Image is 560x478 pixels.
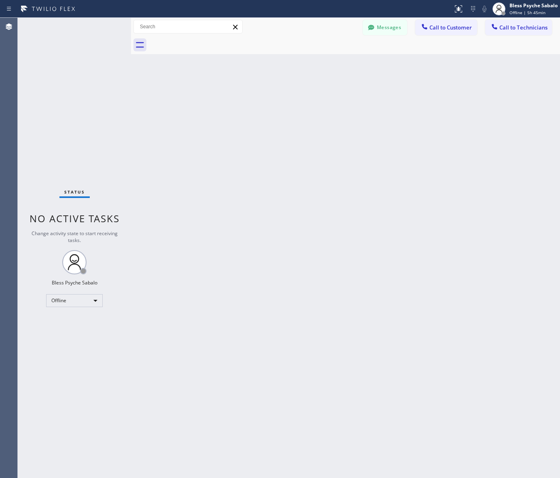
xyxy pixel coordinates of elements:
input: Search [134,20,242,33]
button: Call to Technicians [485,20,552,35]
span: Offline | 5h 45min [509,10,545,15]
button: Call to Customer [415,20,477,35]
div: Bless Psyche Sabalo [509,2,558,9]
span: No active tasks [30,212,120,225]
div: Bless Psyche Sabalo [52,279,97,286]
div: Offline [46,294,103,307]
span: Call to Customer [429,24,472,31]
span: Status [64,189,85,195]
span: Change activity state to start receiving tasks. [32,230,118,244]
button: Messages [363,20,407,35]
span: Call to Technicians [499,24,547,31]
button: Mute [479,3,490,15]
